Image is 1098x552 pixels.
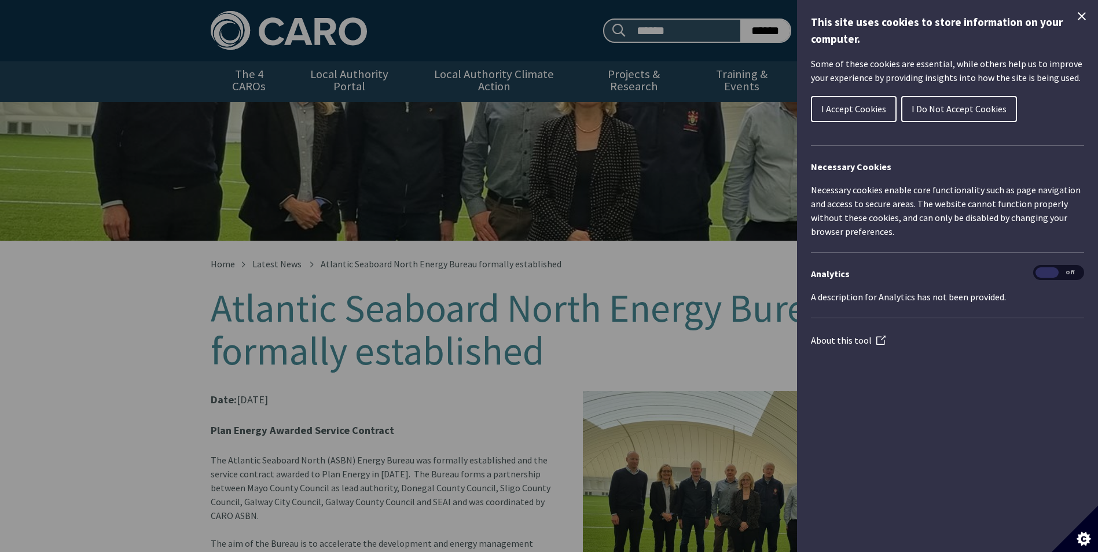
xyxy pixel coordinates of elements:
h1: This site uses cookies to store information on your computer. [811,14,1084,47]
h3: Analytics [811,267,1084,281]
button: Set cookie preferences [1052,506,1098,552]
span: I Do Not Accept Cookies [912,103,1007,115]
span: On [1035,267,1059,278]
button: I Accept Cookies [811,96,897,122]
span: Off [1059,267,1082,278]
a: About this tool [811,334,886,346]
button: I Do Not Accept Cookies [901,96,1017,122]
span: I Accept Cookies [821,103,886,115]
p: Necessary cookies enable core functionality such as page navigation and access to secure areas. T... [811,183,1084,238]
h2: Necessary Cookies [811,160,1084,174]
p: Some of these cookies are essential, while others help us to improve your experience by providing... [811,57,1084,84]
p: A description for Analytics has not been provided. [811,290,1084,304]
button: Close Cookie Control [1075,9,1089,23]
